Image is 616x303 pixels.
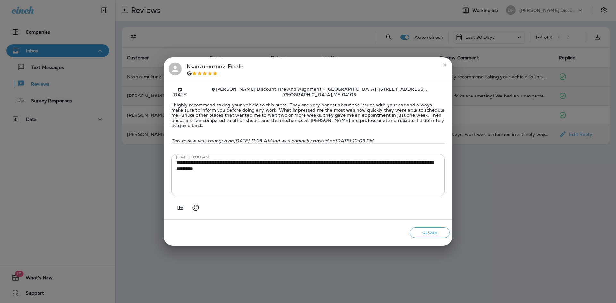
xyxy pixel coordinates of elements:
button: Add in a premade template [174,201,187,214]
span: [PERSON_NAME] Discount Tire And Alignment - [GEOGRAPHIC_DATA] - [STREET_ADDRESS] , [GEOGRAPHIC_DA... [216,86,427,97]
div: Nsanzumukunzi Fidele [187,63,243,76]
span: and was originally posted on [DATE] 10:06 PM [271,138,373,144]
span: [DATE] [171,87,189,97]
button: close [440,60,450,70]
span: I highly recommend taking your vehicle to this store. They are very honest about the issues with ... [171,97,445,133]
button: Select an emoji [189,201,202,214]
button: Close [410,227,450,238]
p: This review was changed on [DATE] 11:09 AM [171,138,445,143]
